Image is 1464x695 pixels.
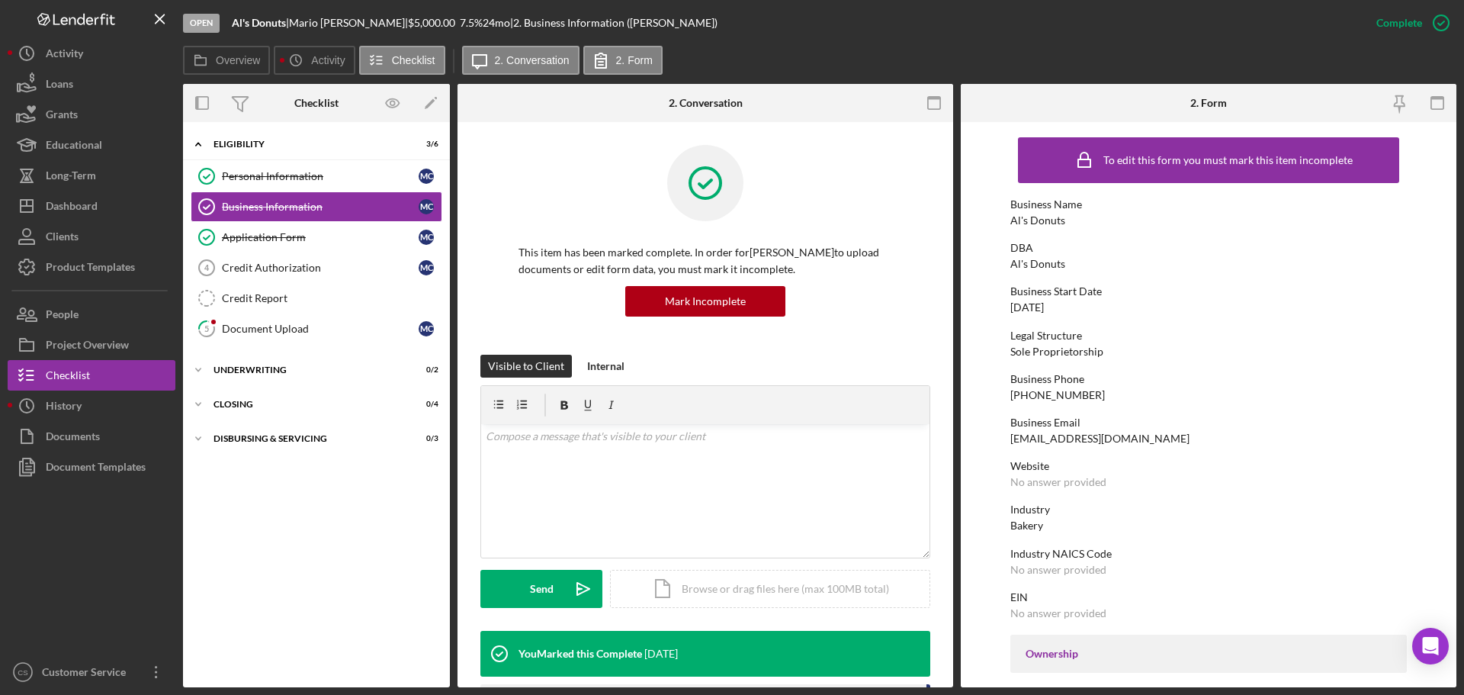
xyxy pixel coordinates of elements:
[408,17,460,29] div: $5,000.00
[460,17,483,29] div: 7.5 %
[183,46,270,75] button: Overview
[8,452,175,482] button: Document Templates
[46,130,102,164] div: Educational
[419,230,434,245] div: M C
[419,169,434,184] div: M C
[359,46,445,75] button: Checklist
[191,222,442,253] a: Application FormMC
[8,252,175,282] button: Product Templates
[294,97,339,109] div: Checklist
[1010,301,1044,314] div: [DATE]
[1190,97,1227,109] div: 2. Form
[38,657,137,691] div: Customer Service
[46,160,96,195] div: Long-Term
[1010,607,1106,619] div: No answer provided
[46,421,100,455] div: Documents
[1010,242,1407,254] div: DBA
[1010,520,1043,532] div: Bakery
[46,191,98,225] div: Dashboard
[1010,198,1407,211] div: Business Name
[1010,433,1189,445] div: [EMAIL_ADDRESS][DOMAIN_NAME]
[1010,285,1407,298] div: Business Start Date
[46,221,79,256] div: Clients
[232,17,289,29] div: |
[213,434,400,443] div: Disbursing & Servicing
[46,252,135,286] div: Product Templates
[8,69,175,99] button: Loans
[222,262,419,274] div: Credit Authorization
[1026,648,1392,660] div: Ownership
[46,69,73,103] div: Loans
[1010,591,1407,603] div: EIN
[480,570,602,608] button: Send
[1412,628,1449,664] div: Open Intercom Messenger
[46,391,82,425] div: History
[46,99,78,134] div: Grants
[1010,504,1407,516] div: Industry
[8,221,175,252] button: Clients
[8,421,175,452] a: Documents
[1010,460,1407,472] div: Website
[8,299,175,330] button: People
[483,17,510,29] div: 24 mo
[46,330,129,364] div: Project Overview
[222,292,441,304] div: Credit Report
[216,54,260,66] label: Overview
[204,263,210,272] tspan: 4
[46,360,90,394] div: Checklist
[191,161,442,191] a: Personal InformationMC
[587,355,624,378] div: Internal
[8,130,175,160] button: Educational
[583,46,663,75] button: 2. Form
[8,38,175,69] button: Activity
[488,355,564,378] div: Visible to Client
[46,299,79,333] div: People
[518,648,642,660] div: You Marked this Complete
[191,283,442,314] a: Credit Report
[419,260,434,275] div: M C
[8,191,175,221] a: Dashboard
[1010,389,1105,401] div: [PHONE_NUMBER]
[213,140,400,149] div: Eligibility
[392,54,435,66] label: Checklist
[411,365,438,375] div: 0 / 2
[222,231,419,243] div: Application Form
[1010,330,1407,342] div: Legal Structure
[204,323,209,333] tspan: 5
[8,391,175,421] button: History
[213,365,400,375] div: Underwriting
[1010,214,1065,227] div: Al's Donuts
[213,400,400,409] div: Closing
[191,314,442,344] a: 5Document UploadMC
[8,330,175,360] button: Project Overview
[289,17,408,29] div: Mario [PERSON_NAME] |
[222,170,419,182] div: Personal Information
[1376,8,1422,38] div: Complete
[411,400,438,409] div: 0 / 4
[1361,8,1456,38] button: Complete
[8,160,175,191] button: Long-Term
[510,17,718,29] div: | 2. Business Information ([PERSON_NAME])
[1010,346,1103,358] div: Sole Proprietorship
[191,191,442,222] a: Business InformationMC
[1103,154,1353,166] div: To edit this form you must mark this item incomplete
[462,46,579,75] button: 2. Conversation
[183,14,220,33] div: Open
[1010,564,1106,576] div: No answer provided
[274,46,355,75] button: Activity
[518,244,892,278] p: This item has been marked complete. In order for [PERSON_NAME] to upload documents or edit form d...
[495,54,570,66] label: 2. Conversation
[644,648,678,660] time: 2025-08-15 22:31
[8,360,175,391] button: Checklist
[411,434,438,443] div: 0 / 3
[222,323,419,335] div: Document Upload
